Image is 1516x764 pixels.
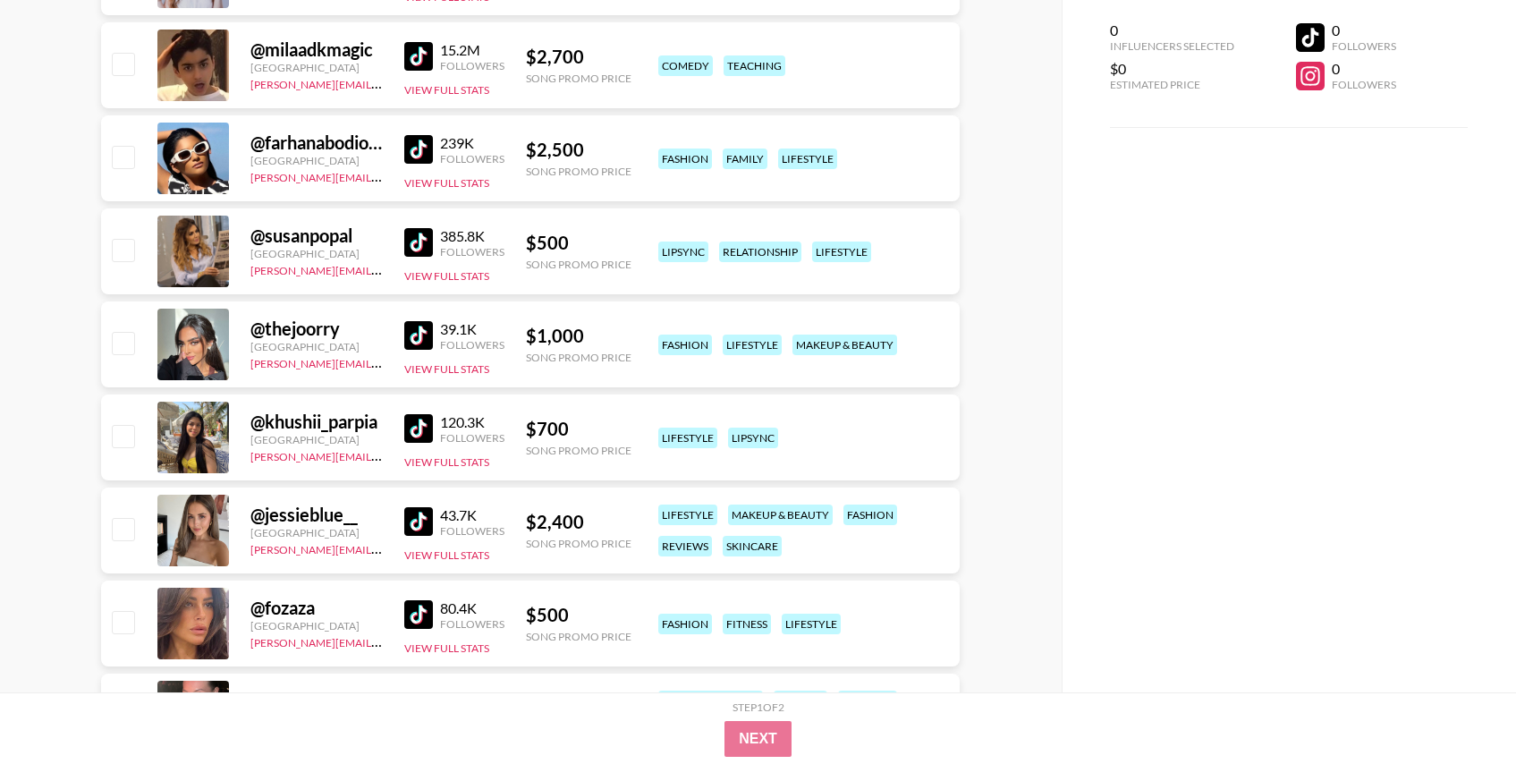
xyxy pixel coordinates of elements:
div: lifestyle [658,428,717,448]
img: TikTok [404,414,433,443]
a: [PERSON_NAME][EMAIL_ADDRESS][DOMAIN_NAME] [250,167,515,184]
div: [GEOGRAPHIC_DATA] [250,619,383,632]
div: Followers [1332,39,1396,53]
div: teaching [724,55,785,76]
a: [PERSON_NAME][EMAIL_ADDRESS][DOMAIN_NAME] [250,353,515,370]
a: [PERSON_NAME][EMAIL_ADDRESS][DOMAIN_NAME] [250,74,515,91]
button: View Full Stats [404,176,489,190]
div: $ 2,500 [526,139,631,161]
img: TikTok [404,42,433,71]
a: [PERSON_NAME][EMAIL_ADDRESS][DOMAIN_NAME] [250,446,515,463]
div: $ 500 [526,232,631,254]
button: View Full Stats [404,362,489,376]
div: Song Promo Price [526,258,631,271]
button: View Full Stats [404,83,489,97]
div: Song Promo Price [526,351,631,364]
div: 0 [1110,21,1234,39]
div: @ milaadkmagic [250,38,383,61]
div: lifestyle [778,149,837,169]
div: fashion [658,614,712,634]
div: $ 2,400 [526,511,631,533]
div: Song Promo Price [526,72,631,85]
div: @ susanpopal [250,225,383,247]
div: comedy [658,55,713,76]
img: TikTok [404,600,433,629]
div: Followers [440,338,504,352]
div: 15.2M [440,41,504,59]
div: Influencers Selected [1110,39,1234,53]
div: fashion [658,335,712,355]
button: View Full Stats [404,548,489,562]
div: Followers [440,152,504,166]
div: 0 [1332,60,1396,78]
div: lifestyle [658,505,717,525]
button: View Full Stats [404,269,489,283]
div: 39.1K [440,320,504,338]
img: TikTok [404,321,433,350]
div: Followers [1332,78,1396,91]
div: Followers [440,524,504,538]
img: TikTok [404,228,433,257]
div: @ jessieblue__ [250,504,383,526]
a: [PERSON_NAME][EMAIL_ADDRESS][DOMAIN_NAME] [250,539,515,556]
div: 239K [440,134,504,152]
a: [PERSON_NAME][EMAIL_ADDRESS][DOMAIN_NAME] [250,632,515,649]
div: 80.4K [440,599,504,617]
div: [GEOGRAPHIC_DATA] [250,433,383,446]
div: $ 2,700 [526,46,631,68]
div: 43.7K [440,506,504,524]
div: Followers [440,245,504,259]
div: lifestyle [838,691,897,711]
div: lipsync [658,242,708,262]
div: relationship [719,242,801,262]
div: fitness [723,614,771,634]
div: lipsync [728,428,778,448]
div: lifestyle [812,242,871,262]
div: 385.8K [440,227,504,245]
div: $ 700 [526,418,631,440]
div: fashion [843,505,897,525]
button: View Full Stats [404,641,489,655]
div: [GEOGRAPHIC_DATA] [250,340,383,353]
img: TikTok [404,507,433,536]
a: [PERSON_NAME][EMAIL_ADDRESS][DOMAIN_NAME] [250,260,515,277]
div: Estimated Price [1110,78,1234,91]
img: TikTok [404,135,433,164]
div: [GEOGRAPHIC_DATA] [250,154,383,167]
div: Followers [440,617,504,631]
div: fashion [774,691,827,711]
div: @ farhanabodiofficial [250,132,383,154]
div: [GEOGRAPHIC_DATA] [250,61,383,74]
div: Song Promo Price [526,630,631,643]
div: Song Promo Price [526,165,631,178]
div: makeup & beauty [658,691,763,711]
div: [GEOGRAPHIC_DATA] [250,247,383,260]
div: fashion [658,149,712,169]
div: @ khushii_parpia [250,411,383,433]
div: [GEOGRAPHIC_DATA] [250,526,383,539]
div: @ fozaza [250,597,383,619]
div: 0 [1332,21,1396,39]
div: Song Promo Price [526,537,631,550]
div: makeup & beauty [792,335,897,355]
div: @ madebysian [250,690,383,712]
div: $0 [1110,60,1234,78]
button: Next [724,721,792,757]
div: Song Promo Price [526,444,631,457]
div: skincare [723,536,782,556]
div: reviews [658,536,712,556]
div: Step 1 of 2 [733,700,784,714]
div: lifestyle [782,614,841,634]
div: makeup & beauty [728,505,833,525]
div: $ 500 [526,604,631,626]
button: View Full Stats [404,455,489,469]
div: lifestyle [723,335,782,355]
div: Followers [440,59,504,72]
div: family [723,149,767,169]
div: @ thejoorry [250,318,383,340]
div: $ 1,000 [526,325,631,347]
div: Followers [440,431,504,445]
iframe: Drift Widget Chat Controller [1427,675,1495,743]
div: 120.3K [440,413,504,431]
